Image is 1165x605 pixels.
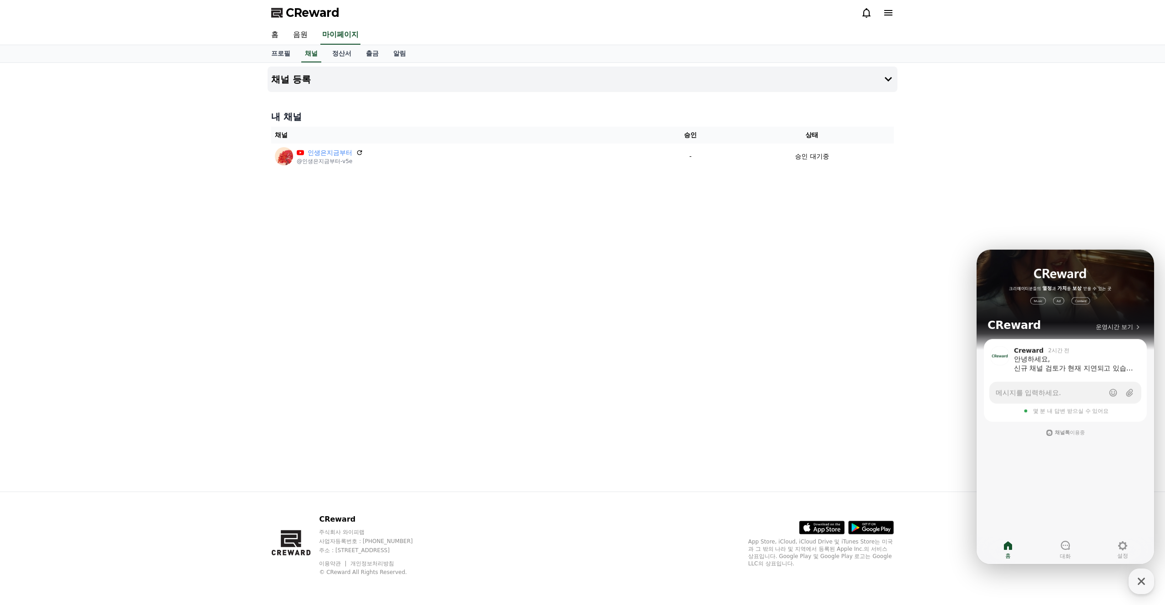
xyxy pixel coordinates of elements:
a: 마이페이지 [320,26,360,45]
a: 홈 [264,26,286,45]
p: 주소 : [STREET_ADDRESS] [319,547,430,554]
iframe: Channel chat [977,250,1154,564]
th: 채널 [271,127,651,144]
p: 승인 대기중 [795,152,829,161]
a: CReward [271,5,339,20]
a: 인생은지금부터 [308,148,352,158]
p: - [654,152,727,161]
button: 채널 등록 [268,67,897,92]
a: 프로필 [264,45,298,62]
th: 승인 [651,127,730,144]
a: 출금 [359,45,386,62]
a: 채널 [301,45,321,62]
p: App Store, iCloud, iCloud Drive 및 iTunes Store는 미국과 그 밖의 나라 및 지역에서 등록된 Apple Inc.의 서비스 상표입니다. Goo... [748,538,894,567]
h4: 내 채널 [271,110,894,123]
th: 상태 [730,127,894,144]
a: 이용약관 [319,560,348,567]
p: 주식회사 와이피랩 [319,528,430,536]
p: © CReward All Rights Reserved. [319,569,430,576]
a: 알림 [386,45,413,62]
h4: 채널 등록 [271,74,311,84]
a: 정산서 [325,45,359,62]
img: 인생은지금부터 [275,147,293,165]
p: 사업자등록번호 : [PHONE_NUMBER] [319,538,430,545]
span: CReward [286,5,339,20]
a: 음원 [286,26,315,45]
a: 개인정보처리방침 [350,560,394,567]
p: CReward [319,514,430,525]
p: @인생은지금부터-v5e [297,158,363,165]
